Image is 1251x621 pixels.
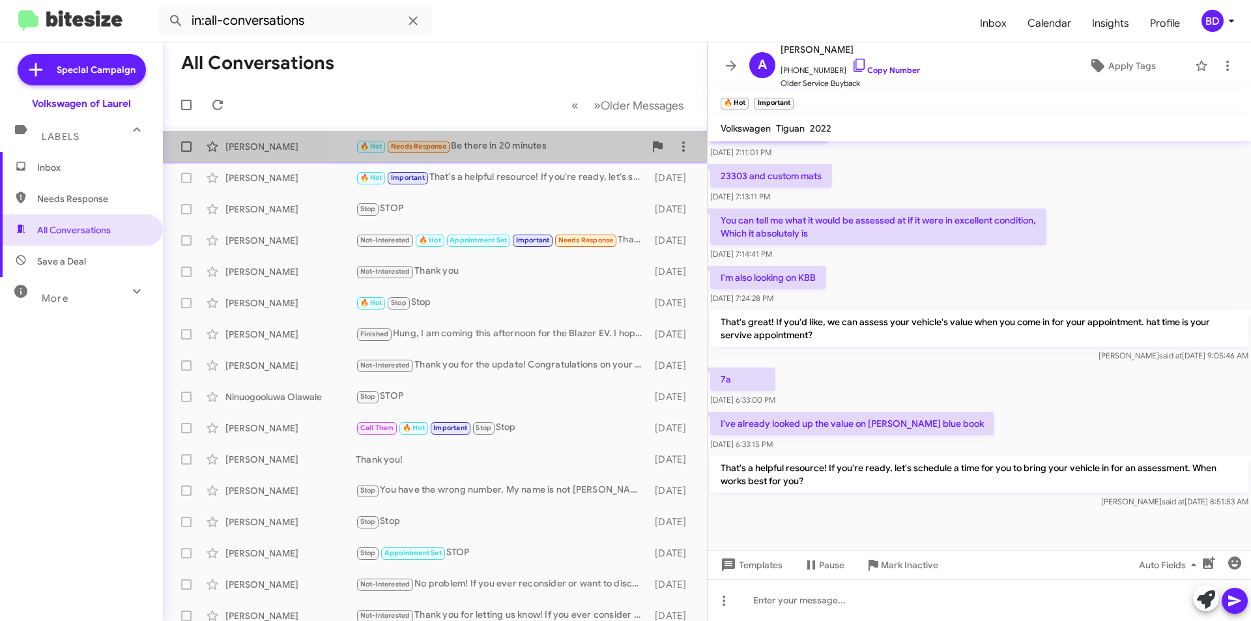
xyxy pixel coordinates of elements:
[360,236,410,244] span: Not-Interested
[710,368,775,391] p: 7a
[356,420,648,435] div: Stop
[708,553,793,577] button: Templates
[758,55,767,76] span: A
[881,553,938,577] span: Mark Inactive
[516,236,550,244] span: Important
[710,147,771,157] span: [DATE] 7:11:01 PM
[356,264,648,279] div: Thank you
[225,328,356,341] div: [PERSON_NAME]
[433,424,467,432] span: Important
[225,390,356,403] div: Ninuogooluwa Olawale
[18,54,146,85] a: Special Campaign
[391,298,407,307] span: Stop
[356,389,648,404] div: STOP
[225,171,356,184] div: [PERSON_NAME]
[225,140,356,153] div: [PERSON_NAME]
[781,42,920,57] span: [PERSON_NAME]
[225,578,356,591] div: [PERSON_NAME]
[721,98,749,109] small: 🔥 Hot
[810,123,831,134] span: 2022
[648,422,697,435] div: [DATE]
[37,161,148,174] span: Inbox
[1140,5,1190,42] span: Profile
[586,92,691,119] button: Next
[648,359,697,372] div: [DATE]
[648,515,697,528] div: [DATE]
[781,77,920,90] span: Older Service Buyback
[356,483,648,498] div: You have the wrong number. My name is not [PERSON_NAME]
[855,553,949,577] button: Mark Inactive
[225,515,356,528] div: [PERSON_NAME]
[648,234,697,247] div: [DATE]
[356,170,648,185] div: That's a helpful resource! If you're ready, let's schedule a time for you to bring your vehicle i...
[360,267,410,276] span: Not-Interested
[225,359,356,372] div: [PERSON_NAME]
[225,547,356,560] div: [PERSON_NAME]
[356,514,648,529] div: Stop
[356,577,648,592] div: No problem! If you ever reconsider or want to discuss your vehicle, feel free to reach out. Have ...
[419,236,441,244] span: 🔥 Hot
[356,139,644,154] div: Be there in 20 minutes
[384,549,442,557] span: Appointment Set
[781,57,920,77] span: [PHONE_NUMBER]
[356,545,648,560] div: STOP
[648,484,697,497] div: [DATE]
[648,328,697,341] div: [DATE]
[158,5,431,36] input: Search
[819,553,844,577] span: Pause
[571,97,579,113] span: «
[360,611,410,620] span: Not-Interested
[225,453,356,466] div: [PERSON_NAME]
[648,296,697,310] div: [DATE]
[648,265,697,278] div: [DATE]
[356,295,648,310] div: Stop
[450,236,507,244] span: Appointment Set
[225,422,356,435] div: [PERSON_NAME]
[181,53,334,74] h1: All Conversations
[648,390,697,403] div: [DATE]
[360,549,376,557] span: Stop
[360,205,376,213] span: Stop
[37,192,148,205] span: Needs Response
[1159,351,1182,360] span: said at
[225,203,356,216] div: [PERSON_NAME]
[37,255,86,268] span: Save a Deal
[601,98,683,113] span: Older Messages
[225,234,356,247] div: [PERSON_NAME]
[360,580,410,588] span: Not-Interested
[710,249,772,259] span: [DATE] 7:14:41 PM
[360,298,382,307] span: 🔥 Hot
[648,453,697,466] div: [DATE]
[852,65,920,75] a: Copy Number
[594,97,601,113] span: »
[360,517,376,526] span: Stop
[360,486,376,495] span: Stop
[360,330,389,338] span: Finished
[710,209,1046,245] p: You can tell me what it would be assessed at if it were in excellent condition, Which it absolute...
[710,164,832,188] p: 23303 and custom mats
[32,97,131,110] div: Volkswagen of Laurel
[360,173,382,182] span: 🔥 Hot
[970,5,1017,42] a: Inbox
[1129,553,1212,577] button: Auto Fields
[1017,5,1082,42] a: Calendar
[1082,5,1140,42] a: Insights
[1201,10,1224,32] div: BD
[1190,10,1237,32] button: BD
[225,296,356,310] div: [PERSON_NAME]
[648,578,697,591] div: [DATE]
[710,439,773,449] span: [DATE] 6:33:15 PM
[710,395,775,405] span: [DATE] 6:33:00 PM
[564,92,586,119] button: Previous
[356,326,648,341] div: Hung, I am coming this afternoon for the Blazer EV. I hope have $500 for my new ride! [PERSON_NAME]
[648,171,697,184] div: [DATE]
[360,142,382,151] span: 🔥 Hot
[648,547,697,560] div: [DATE]
[476,424,491,432] span: Stop
[57,63,136,76] span: Special Campaign
[1101,497,1248,506] span: [PERSON_NAME] [DATE] 8:51:53 AM
[558,236,614,244] span: Needs Response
